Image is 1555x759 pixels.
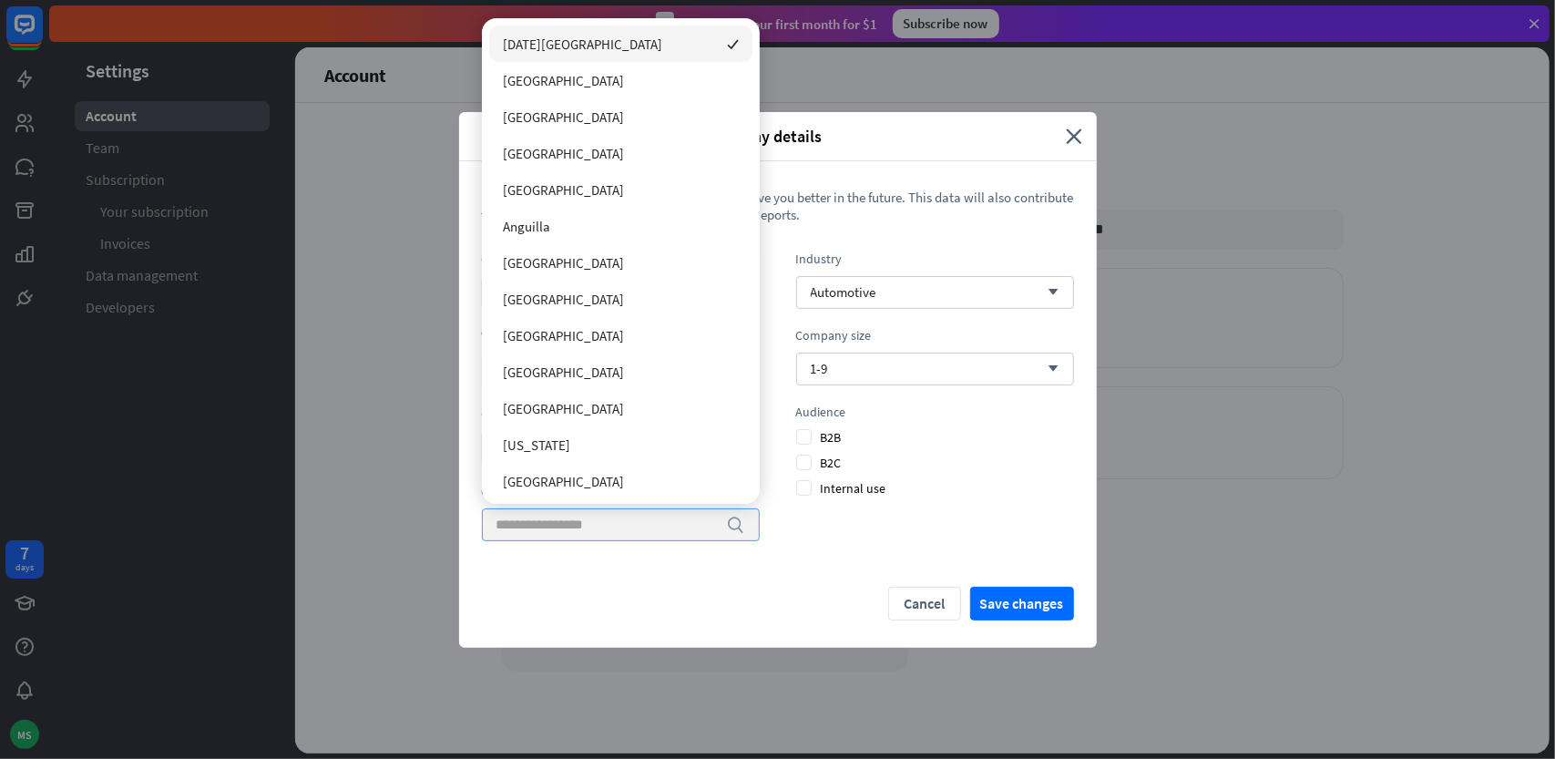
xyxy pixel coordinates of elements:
[482,189,1074,223] span: Please fill out your company details to help us serve you better in the future. This data will al...
[796,429,842,446] span: B2B
[1039,364,1059,374] i: arrow_down
[503,36,662,53] span: [DATE][GEOGRAPHIC_DATA]
[888,587,961,621] button: Cancel
[796,251,1074,267] div: Industry
[473,126,1053,147] span: Company details
[970,587,1074,621] button: Save changes
[503,291,624,308] span: [GEOGRAPHIC_DATA]
[796,480,886,497] span: Internal use
[796,404,1074,420] div: Audience
[503,400,624,417] span: [GEOGRAPHIC_DATA]
[503,473,624,490] span: [GEOGRAPHIC_DATA]
[503,108,624,126] span: [GEOGRAPHIC_DATA]
[796,455,842,471] span: B2C
[796,327,1074,344] div: Company size
[503,72,624,89] span: [GEOGRAPHIC_DATA]
[503,145,624,162] span: [GEOGRAPHIC_DATA]
[1067,126,1083,147] i: close
[15,7,69,62] button: Open LiveChat chat widget
[727,516,745,534] i: search
[1039,287,1059,298] i: arrow_down
[727,38,739,50] i: checked
[503,254,624,272] span: [GEOGRAPHIC_DATA]
[503,364,624,381] span: [GEOGRAPHIC_DATA]
[503,181,624,199] span: [GEOGRAPHIC_DATA]
[503,436,570,454] span: [US_STATE]
[811,360,828,377] span: 1-9
[503,327,624,344] span: [GEOGRAPHIC_DATA]
[811,283,876,301] span: Automotive
[503,218,550,235] span: Anguilla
